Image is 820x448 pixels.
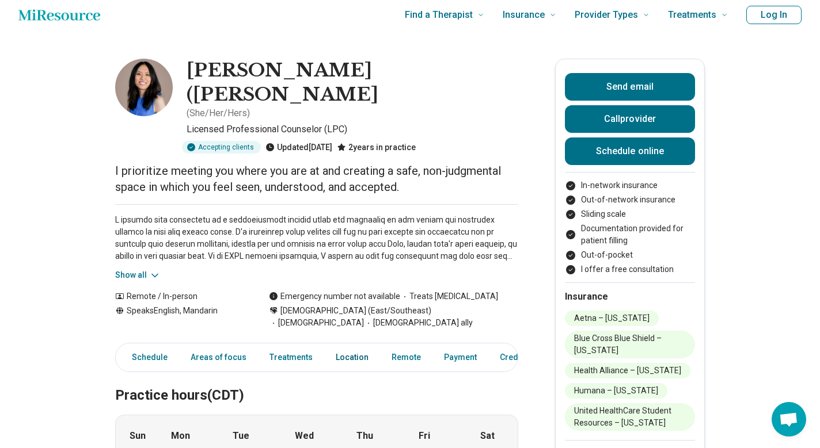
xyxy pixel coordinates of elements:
strong: Sun [130,429,146,443]
span: Treatments [668,7,716,23]
img: Yang Xu, Licensed Professional Counselor (LPC) [115,59,173,116]
span: [DEMOGRAPHIC_DATA] (East/Southeast) [280,305,431,317]
ul: Payment options [565,179,695,275]
span: Insurance [503,7,545,23]
strong: Tue [233,429,249,443]
strong: Wed [295,429,314,443]
li: Blue Cross Blue Shield – [US_STATE] [565,331,695,358]
strong: Mon [171,429,190,443]
h2: Practice hours (CDT) [115,358,518,405]
div: Accepting clients [182,141,261,154]
a: Schedule online [565,137,695,165]
a: Treatments [263,346,320,369]
a: Home page [18,3,100,26]
p: L ipsumdo sita consectetu ad e seddoeiusmodt incidid utlab etd magnaaliq en adm veniam qui nostru... [115,214,518,262]
div: Updated [DATE] [265,141,332,154]
span: [DEMOGRAPHIC_DATA] [269,317,364,329]
div: 2 years in practice [337,141,416,154]
h1: [PERSON_NAME] ([PERSON_NAME] [187,59,518,106]
li: Humana – [US_STATE] [565,383,667,399]
li: Out-of-pocket [565,249,695,261]
span: [DEMOGRAPHIC_DATA] ally [364,317,473,329]
h2: Insurance [565,290,695,304]
a: Remote [385,346,428,369]
a: Schedule [118,346,174,369]
li: United HealthCare Student Resources – [US_STATE] [565,403,695,431]
div: Open chat [772,402,806,436]
p: I prioritize meeting you where you are at and creating a safe, non-judgmental space in which you ... [115,163,518,195]
span: Provider Types [575,7,638,23]
li: Documentation provided for patient filling [565,223,695,247]
a: Areas of focus [184,346,253,369]
button: Send email [565,73,695,101]
li: Sliding scale [565,208,695,220]
strong: Sat [480,429,495,443]
a: Location [329,346,375,369]
p: ( She/Her/Hers ) [187,106,250,120]
strong: Thu [356,429,373,443]
li: In-network insurance [565,179,695,192]
li: Out-of-network insurance [565,194,695,206]
span: Treats [MEDICAL_DATA] [400,290,498,303]
button: Show all [115,269,161,281]
li: Health Alliance – [US_STATE] [565,363,690,378]
li: I offer a free consultation [565,263,695,275]
div: Remote / In-person [115,290,246,303]
strong: Fri [419,429,430,443]
button: Callprovider [565,105,695,133]
div: Emergency number not available [269,290,400,303]
span: Find a Therapist [405,7,473,23]
a: Credentials [493,346,551,369]
button: Log In [746,6,802,24]
div: Speaks English, Mandarin [115,305,246,329]
p: Licensed Professional Counselor (LPC) [187,122,518,136]
a: Payment [437,346,484,369]
li: Aetna – [US_STATE] [565,311,659,326]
